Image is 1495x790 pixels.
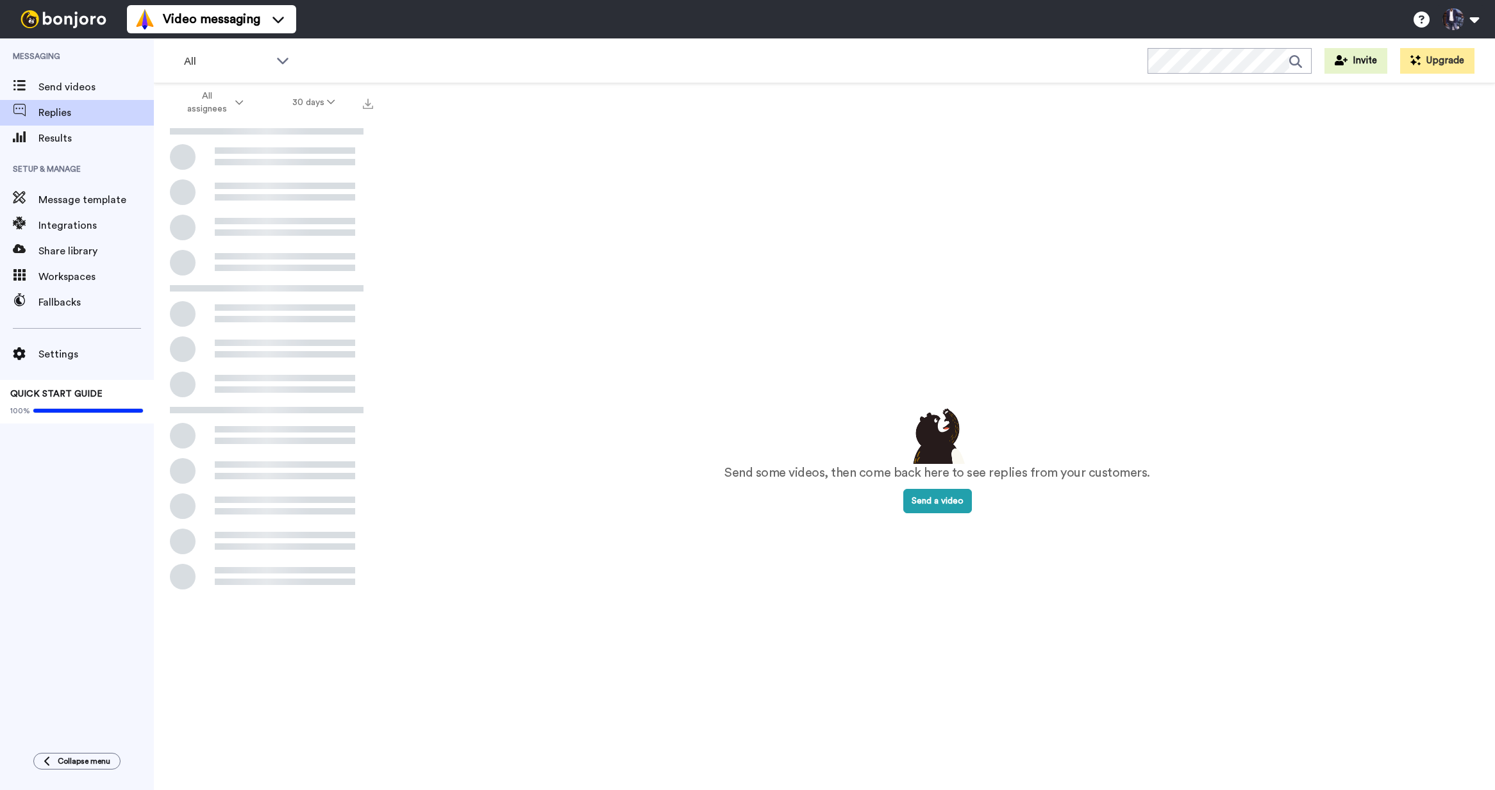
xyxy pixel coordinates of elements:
span: Send videos [38,79,154,95]
span: All [184,54,270,69]
img: bj-logo-header-white.svg [15,10,112,28]
img: results-emptystates.png [905,405,969,464]
span: Share library [38,243,154,259]
span: Replies [38,105,154,120]
button: Collapse menu [33,753,121,769]
a: Send a video [903,497,972,506]
button: All assignees [156,85,268,120]
span: Settings [38,347,154,362]
button: Send a video [903,489,972,513]
p: Send some videos, then come back here to see replies from your customers. [724,464,1150,482]
span: QUICK START GUIDE [10,390,103,399]
span: Message template [38,192,154,208]
span: Workspaces [38,269,154,284]
span: 100% [10,406,30,416]
button: Upgrade [1400,48,1474,74]
span: Integrations [38,218,154,233]
span: Results [38,131,154,146]
button: Export all results that match these filters now. [359,93,377,112]
button: Invite [1324,48,1387,74]
span: Collapse menu [58,756,110,766]
span: All assignees [181,90,233,115]
button: 30 days [268,91,360,114]
img: vm-color.svg [135,9,155,29]
span: Fallbacks [38,295,154,310]
img: export.svg [363,99,373,109]
span: Video messaging [163,10,260,28]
